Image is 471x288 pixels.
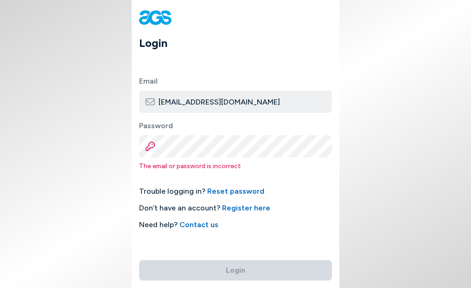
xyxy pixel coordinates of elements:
input: Type here [139,91,332,113]
span: Trouble logging in? [139,186,332,197]
h1: Login [139,35,339,52]
a: Contact us [179,220,218,229]
span: Don’t have an account? [139,203,332,214]
button: Login [139,260,332,281]
a: Reset password [207,187,264,196]
label: Password [139,120,332,131]
a: Register here [222,203,270,212]
span: Need help? [139,219,332,230]
label: Email [139,76,332,87]
span: The email or password is incorrect [139,161,332,171]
